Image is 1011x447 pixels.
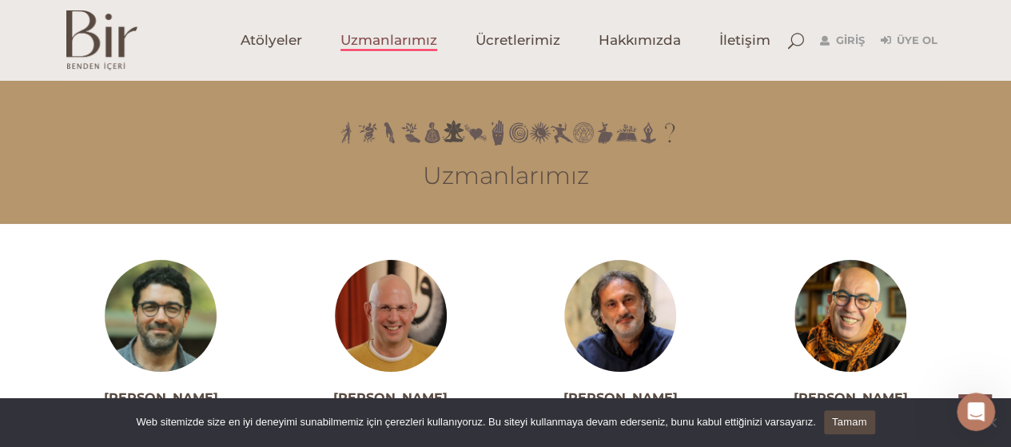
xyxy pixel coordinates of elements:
h3: Uzmanlarımız [66,162,945,190]
a: [PERSON_NAME] [104,390,218,405]
img: meditasyon-ahmet-1-300x300.jpg [335,260,447,372]
a: [PERSON_NAME] [563,390,678,405]
img: alinakiprofil--300x300.jpg [794,260,906,372]
a: Tamam [824,410,875,434]
img: ahmetacarprofil--300x300.jpg [105,260,217,372]
span: Web sitemizde size en iyi deneyimi sunabilmemiz için çerezleri kullanıyoruz. Bu siteyi kullanmaya... [136,414,815,430]
a: Giriş [820,31,865,50]
span: Uzmanlarımız [340,31,437,50]
iframe: Intercom live chat [957,393,995,431]
span: Hakkımızda [599,31,681,50]
img: Ali_Canip_Olgunlu_003_copy-300x300.jpg [564,260,676,372]
span: Atölyeler [241,31,302,50]
a: [PERSON_NAME] [333,390,448,405]
a: Üye Ol [881,31,937,50]
span: Ücretlerimiz [476,31,560,50]
a: [PERSON_NAME] [793,390,907,405]
span: İletişim [719,31,770,50]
